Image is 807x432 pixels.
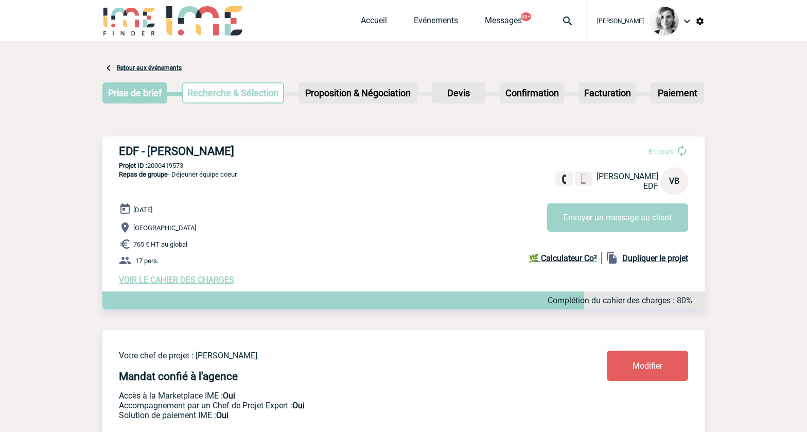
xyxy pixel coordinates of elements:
[559,175,569,184] img: fixe.png
[597,18,644,25] span: [PERSON_NAME]
[135,257,159,265] span: 17 pers.
[529,252,602,264] a: 🌿 Calculateur Co²
[643,181,658,191] span: EDF
[133,224,196,232] span: [GEOGRAPHIC_DATA]
[579,175,588,184] img: portable.png
[650,7,679,36] img: 103019-1.png
[183,83,283,102] p: Recherche & Sélection
[119,162,147,169] b: Projet ID :
[648,148,674,155] span: En cours
[133,206,152,214] span: [DATE]
[669,176,679,186] span: VB
[223,391,235,401] b: Oui
[119,145,428,158] h3: EDF - [PERSON_NAME]
[103,83,166,102] p: Prise de brief
[529,253,597,263] b: 🌿 Calculateur Co²
[433,83,484,102] p: Devis
[133,240,187,248] span: 765 € HT au global
[102,6,156,36] img: IME-Finder
[521,12,531,21] button: 99+
[119,170,168,178] span: Repas de groupe
[119,275,234,285] a: VOIR LE CAHIER DES CHARGES
[119,391,546,401] p: Accès à la Marketplace IME :
[580,83,635,102] p: Facturation
[361,15,387,30] a: Accueil
[119,351,546,360] p: Votre chef de projet : [PERSON_NAME]
[547,203,688,232] button: Envoyer un message au client
[119,401,546,410] p: Prestation payante
[119,410,546,420] p: Conformité aux process achat client, Prise en charge de la facturation, Mutualisation de plusieur...
[622,253,688,263] b: Dupliquer le projet
[119,170,237,178] span: - Déjeuner équipe coeur
[117,64,182,72] a: Retour aux événements
[119,370,238,383] h4: Mandat confié à l'agence
[501,83,563,102] p: Confirmation
[606,252,618,264] img: file_copy-black-24dp.png
[292,401,305,410] b: Oui
[414,15,458,30] a: Evénements
[485,15,522,30] a: Messages
[633,361,662,371] span: Modifier
[597,171,658,181] span: [PERSON_NAME]
[216,410,229,420] b: Oui
[102,162,705,169] p: 2000419573
[652,83,703,102] p: Paiement
[300,83,416,102] p: Proposition & Négociation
